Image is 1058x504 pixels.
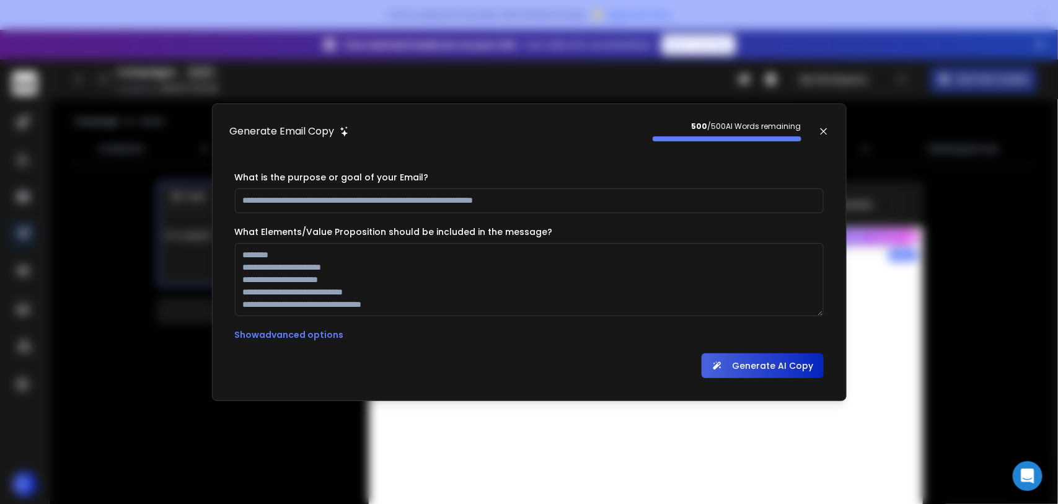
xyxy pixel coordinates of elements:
[235,329,824,341] p: Show advanced options
[692,121,708,131] strong: 500
[235,226,553,238] label: What Elements/Value Proposition should be included in the message?
[653,122,801,131] p: / 500 AI Words remaining
[235,171,429,183] label: What is the purpose or goal of your Email?
[702,353,824,378] button: Generate AI Copy
[1013,461,1043,491] div: Open Intercom Messenger
[230,124,335,139] h1: Generate Email Copy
